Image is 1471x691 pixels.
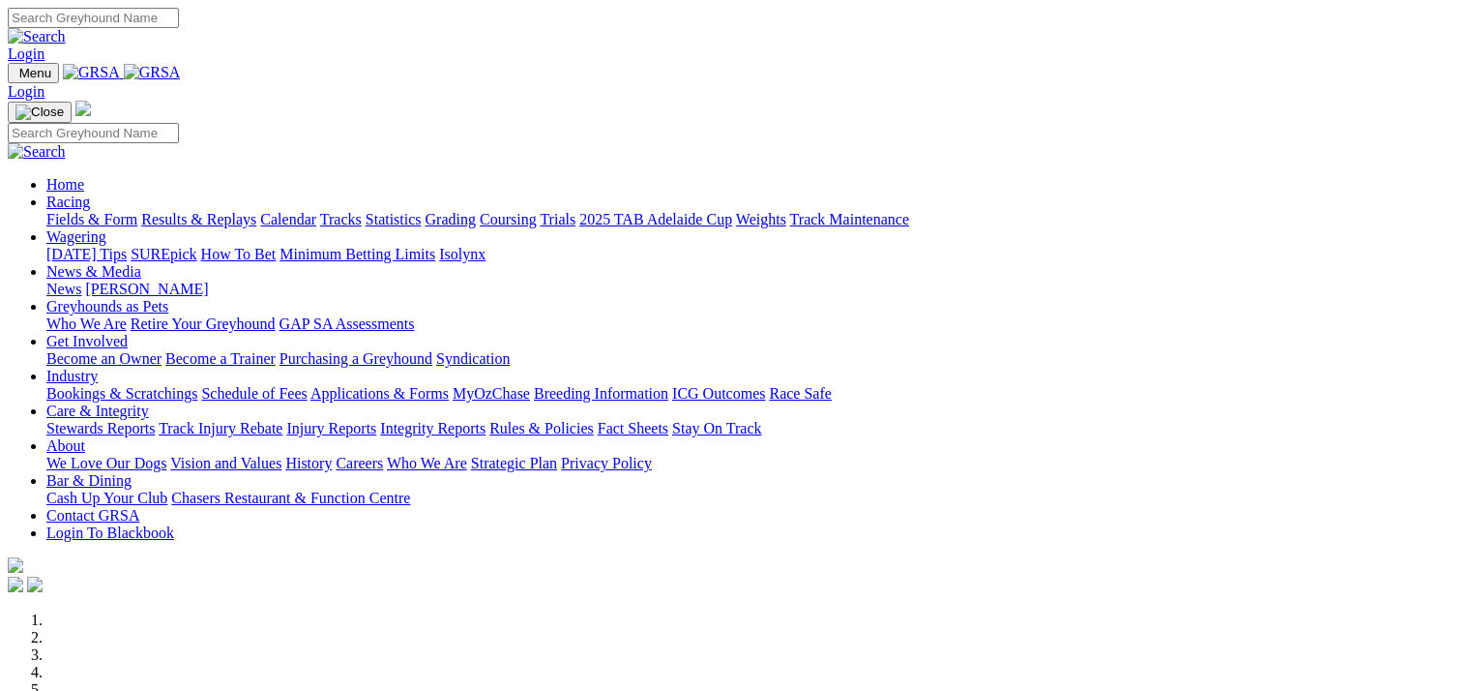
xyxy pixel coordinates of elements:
a: Results & Replays [141,211,256,227]
img: logo-grsa-white.png [75,101,91,116]
a: Cash Up Your Club [46,490,167,506]
a: Track Maintenance [790,211,909,227]
a: Coursing [480,211,537,227]
a: Integrity Reports [380,420,485,436]
div: Get Involved [46,350,1463,368]
img: Search [8,143,66,161]
input: Search [8,8,179,28]
div: Industry [46,385,1463,403]
a: Login To Blackbook [46,525,174,541]
a: Weights [736,211,786,227]
a: Privacy Policy [561,455,652,471]
a: Minimum Betting Limits [279,246,435,262]
a: Breeding Information [534,385,668,402]
a: MyOzChase [453,385,530,402]
a: Become an Owner [46,350,162,367]
a: Syndication [436,350,510,367]
a: Vision and Values [170,455,281,471]
a: Bar & Dining [46,472,132,489]
a: Wagering [46,228,106,245]
a: Fact Sheets [598,420,668,436]
a: Chasers Restaurant & Function Centre [171,490,410,506]
a: Care & Integrity [46,403,149,419]
a: ICG Outcomes [672,385,765,402]
a: Racing [46,194,90,210]
a: Grading [426,211,476,227]
a: Statistics [366,211,422,227]
button: Toggle navigation [8,102,72,123]
a: Trials [540,211,575,227]
img: Close [15,105,64,120]
a: SUREpick [131,246,196,262]
div: About [46,455,1463,472]
div: Care & Integrity [46,420,1463,437]
a: Retire Your Greyhound [131,315,276,332]
a: [DATE] Tips [46,246,127,262]
a: Login [8,45,44,62]
a: History [285,455,332,471]
a: Schedule of Fees [201,385,307,402]
a: Greyhounds as Pets [46,298,168,315]
a: We Love Our Dogs [46,455,166,471]
a: About [46,437,85,454]
a: Stewards Reports [46,420,155,436]
div: Greyhounds as Pets [46,315,1463,333]
a: Login [8,83,44,100]
a: Become a Trainer [165,350,276,367]
div: News & Media [46,281,1463,298]
a: Bookings & Scratchings [46,385,197,402]
a: GAP SA Assessments [279,315,415,332]
div: Racing [46,211,1463,228]
a: News [46,281,81,297]
a: [PERSON_NAME] [85,281,208,297]
a: Who We Are [387,455,467,471]
a: Careers [336,455,383,471]
img: logo-grsa-white.png [8,557,23,573]
a: Rules & Policies [489,420,594,436]
img: Search [8,28,66,45]
a: Fields & Form [46,211,137,227]
a: Applications & Forms [310,385,449,402]
div: Wagering [46,246,1463,263]
a: 2025 TAB Adelaide Cup [579,211,732,227]
a: Stay On Track [672,420,761,436]
a: Contact GRSA [46,507,139,524]
a: Isolynx [439,246,485,262]
input: Search [8,123,179,143]
a: Injury Reports [286,420,376,436]
a: News & Media [46,263,141,280]
span: Menu [19,66,51,80]
img: twitter.svg [27,577,43,592]
img: facebook.svg [8,577,23,592]
img: GRSA [63,64,120,81]
a: Tracks [320,211,362,227]
a: How To Bet [201,246,277,262]
a: Get Involved [46,333,128,349]
a: Who We Are [46,315,127,332]
div: Bar & Dining [46,490,1463,507]
a: Industry [46,368,98,384]
a: Calendar [260,211,316,227]
a: Race Safe [769,385,831,402]
a: Purchasing a Greyhound [279,350,432,367]
button: Toggle navigation [8,63,59,83]
a: Home [46,176,84,193]
a: Strategic Plan [471,455,557,471]
img: GRSA [124,64,181,81]
a: Track Injury Rebate [159,420,282,436]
